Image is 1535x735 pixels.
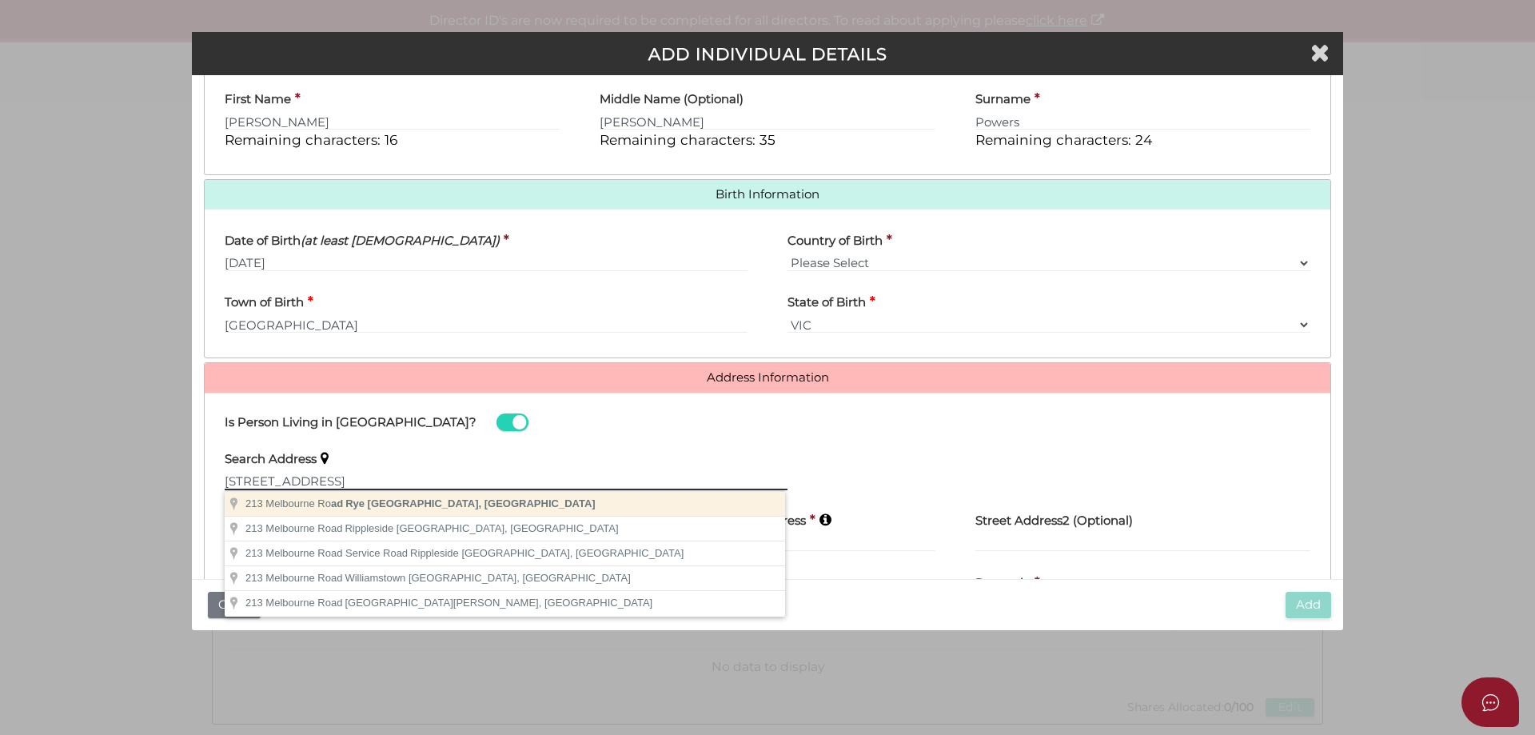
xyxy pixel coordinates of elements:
[410,547,684,559] span: Rippleside [GEOGRAPHIC_DATA], [GEOGRAPHIC_DATA]
[345,497,596,509] span: Rye [GEOGRAPHIC_DATA], [GEOGRAPHIC_DATA]
[245,522,345,534] span: ad
[265,597,331,609] span: Melbourne Ro
[245,572,345,584] span: ad
[265,522,331,534] span: Melbourne Ro
[225,416,476,429] h4: Is Person Living in [GEOGRAPHIC_DATA]?
[975,577,1031,590] h4: Postcode
[787,254,1310,272] select: v
[217,371,1318,385] a: Address Information
[225,296,304,310] h4: Town of Birth
[321,451,329,465] i: Keep typing in your address(including suburb) until it appears
[1286,592,1331,618] button: Add
[819,513,831,526] i: Keep typing in your address(including suburb) until it appears
[787,296,866,310] h4: State of Birth
[345,522,618,534] span: Rippleside [GEOGRAPHIC_DATA], [GEOGRAPHIC_DATA]
[265,547,331,559] span: Melbourne Ro
[245,497,263,509] span: 213
[245,597,345,609] span: ad
[245,597,263,609] span: 213
[225,316,748,334] input: Enter a location
[245,547,263,559] span: 213
[1461,677,1519,727] button: Open asap
[345,572,630,584] span: Williamstown [GEOGRAPHIC_DATA], [GEOGRAPHIC_DATA]
[208,592,261,618] button: Close
[245,572,331,584] span: 213 Melbourne Ro
[245,497,345,509] span: ad
[225,453,317,466] h4: Search Address
[225,254,748,272] input: dd/mm/yyyy
[245,522,263,534] span: 213
[975,514,1133,528] h4: Street Address2 (Optional)
[345,597,652,609] span: [GEOGRAPHIC_DATA][PERSON_NAME], [GEOGRAPHIC_DATA]
[265,497,331,509] span: Melbourne Ro
[245,547,410,559] span: ad Service Road
[225,473,787,490] input: Enter Address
